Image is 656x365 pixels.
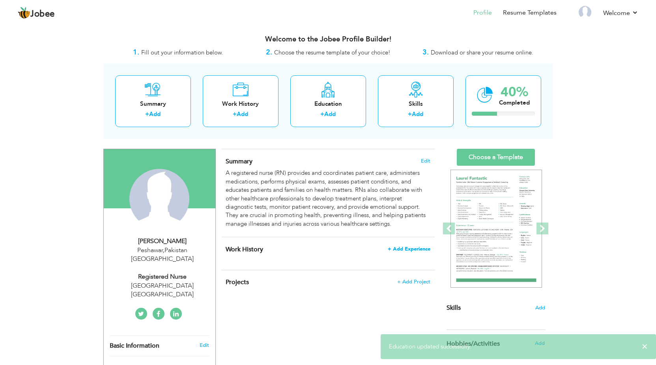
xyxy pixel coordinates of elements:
span: Summary [226,157,252,166]
div: Work History [209,100,272,108]
a: Choose a Template [457,149,535,166]
div: Share some of your professional and personal interests. [441,330,551,358]
h4: This helps to highlight the project, tools and skills you have worked on. [226,278,430,286]
span: Add [535,304,545,312]
div: Completed [499,99,530,107]
span: + Add Experience [388,246,430,252]
h3: Welcome to the Jobee Profile Builder! [103,36,553,43]
strong: 2. [266,47,272,57]
div: [PERSON_NAME] [110,237,215,246]
span: Education updated successfully. [389,343,471,350]
div: Education [297,100,360,108]
span: Jobee [30,10,55,19]
label: + [233,110,237,118]
a: Jobee [18,7,55,19]
a: Add [324,110,336,118]
div: Registered Nurse [110,272,215,281]
label: + [408,110,412,118]
span: + Add Project [397,279,430,285]
span: Choose the resume template of your choice! [274,49,391,56]
span: , [163,246,164,255]
div: A registered nurse (RN) provides and coordinates patient care, administers medications, performs ... [226,169,430,228]
a: Add [149,110,161,118]
a: Resume Templates [503,8,557,17]
h4: This helps to show the companies you have worked for. [226,245,430,253]
a: Add [237,110,248,118]
a: Profile [473,8,492,17]
strong: 3. [422,47,429,57]
label: + [320,110,324,118]
img: SAQIB KHAN [129,169,189,229]
img: Profile Img [579,6,591,19]
span: Download or share your resume online. [431,49,533,56]
span: Basic Information [110,343,159,350]
span: Skills [447,303,461,312]
div: 40% [499,86,530,99]
span: Projects [226,278,249,286]
span: × [642,343,648,350]
span: Fill out your information below. [141,49,223,56]
a: Edit [200,342,209,349]
strong: 1. [133,47,139,57]
a: Welcome [603,8,638,18]
div: Summary [121,100,185,108]
div: [GEOGRAPHIC_DATA] [GEOGRAPHIC_DATA] [110,281,215,299]
img: jobee.io [18,7,30,19]
span: Edit [421,158,430,164]
div: Skills [384,100,447,108]
a: Add [412,110,423,118]
label: + [145,110,149,118]
h4: Adding a summary is a quick and easy way to highlight your experience and interests. [226,157,430,165]
span: Work History [226,245,263,254]
div: Peshawar Pakistan [GEOGRAPHIC_DATA] [110,246,215,264]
